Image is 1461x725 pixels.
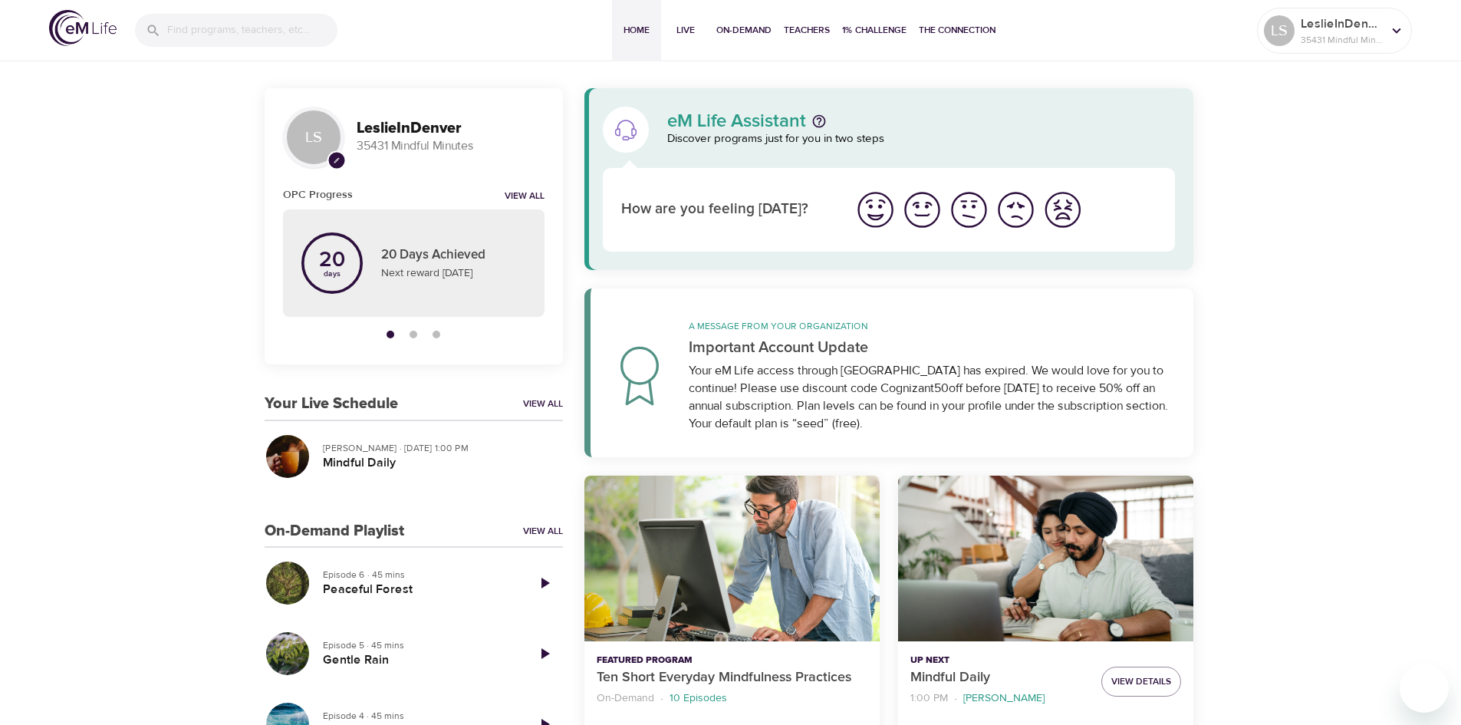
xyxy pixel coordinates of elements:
p: 20 [319,249,345,271]
button: I'm feeling ok [946,186,992,233]
a: View All [523,397,563,410]
span: Live [667,22,704,38]
nav: breadcrumb [910,688,1089,709]
h5: Gentle Rain [323,652,514,668]
span: 1% Challenge [842,22,907,38]
p: Episode 6 · 45 mins [323,568,514,582]
p: Next reward [DATE] [381,265,526,282]
p: 1:00 PM [910,690,948,707]
p: Discover programs just for you in two steps [667,130,1176,148]
div: LS [283,107,344,168]
img: bad [995,189,1037,231]
button: Mindful Daily [898,476,1193,642]
button: Ten Short Everyday Mindfulness Practices [584,476,880,642]
h3: LeslieInDenver [357,120,545,137]
button: I'm feeling great [852,186,899,233]
img: logo [49,10,117,46]
div: Your eM Life access through [GEOGRAPHIC_DATA] has expired. We would love for you to continue! Ple... [689,362,1176,433]
p: 35431 Mindful Minutes [357,137,545,155]
button: I'm feeling good [899,186,946,233]
h5: Peaceful Forest [323,582,514,598]
p: Mindful Daily [910,667,1089,688]
div: LS [1264,15,1295,46]
img: worst [1041,189,1084,231]
span: On-Demand [716,22,772,38]
p: Featured Program [597,654,867,667]
span: Teachers [784,22,830,38]
h3: Your Live Schedule [265,395,398,413]
span: View Details [1111,674,1171,690]
li: · [954,688,957,709]
img: ok [948,189,990,231]
p: Ten Short Everyday Mindfulness Practices [597,667,867,688]
p: Important Account Update [689,336,1176,359]
p: On-Demand [597,690,654,707]
p: 10 Episodes [670,690,727,707]
input: Find programs, teachers, etc... [167,14,337,47]
nav: breadcrumb [597,688,867,709]
p: LeslieInDenver [1301,15,1382,33]
p: 20 Days Achieved [381,246,526,265]
h5: Mindful Daily [323,455,551,471]
p: 35431 Mindful Minutes [1301,33,1382,47]
iframe: Button to launch messaging window [1400,664,1449,713]
button: View Details [1101,667,1181,697]
button: Gentle Rain [265,631,311,677]
img: good [901,189,943,231]
li: · [660,688,663,709]
img: great [854,189,897,231]
span: The Connection [919,22,995,38]
p: [PERSON_NAME] · [DATE] 1:00 PM [323,441,551,455]
p: Up Next [910,654,1089,667]
a: View All [523,525,563,538]
p: Episode 4 · 45 mins [323,709,514,723]
button: I'm feeling worst [1039,186,1086,233]
img: eM Life Assistant [614,117,638,142]
button: I'm feeling bad [992,186,1039,233]
p: A message from your organization [689,319,1176,333]
a: Play Episode [526,565,563,601]
a: View all notifications [505,190,545,203]
button: Peaceful Forest [265,560,311,606]
p: [PERSON_NAME] [963,690,1045,707]
h3: On-Demand Playlist [265,522,404,540]
span: Home [618,22,655,38]
h6: OPC Progress [283,186,353,203]
p: days [319,271,345,277]
a: Play Episode [526,635,563,672]
p: eM Life Assistant [667,112,806,130]
p: Episode 5 · 45 mins [323,638,514,652]
p: How are you feeling [DATE]? [621,199,834,221]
